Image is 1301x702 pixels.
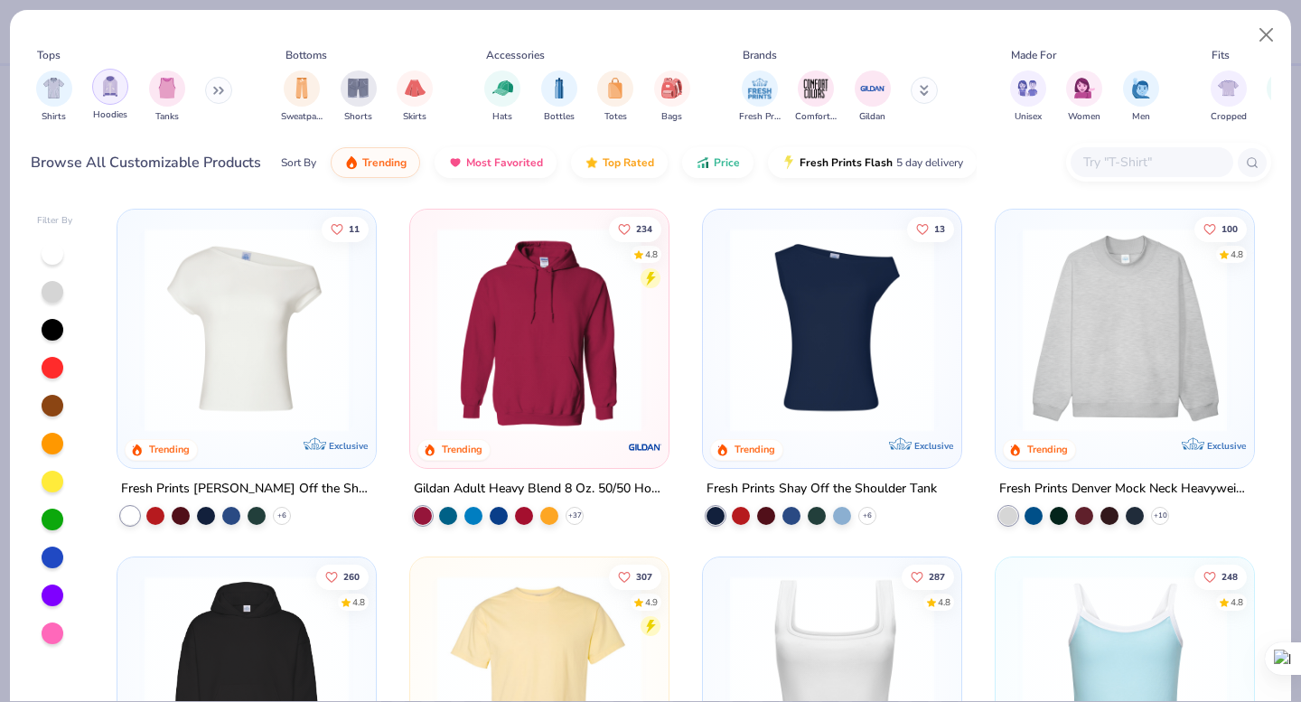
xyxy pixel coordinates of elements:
div: filter for Skirts [397,70,433,124]
span: 11 [350,224,360,233]
img: f5d85501-0dbb-4ee4-b115-c08fa3845d83 [1014,228,1236,432]
div: 4.9 [645,595,658,609]
img: Men Image [1131,78,1151,98]
button: Fresh Prints Flash5 day delivery [768,147,977,178]
div: filter for Tanks [149,70,185,124]
span: Totes [604,110,627,124]
span: + 6 [863,510,872,521]
div: filter for Women [1066,70,1102,124]
div: Fresh Prints Shay Off the Shoulder Tank [707,478,937,501]
img: Hats Image [492,78,513,98]
button: filter button [341,70,377,124]
span: Unisex [1015,110,1042,124]
span: Price [714,155,740,170]
img: 5716b33b-ee27-473a-ad8a-9b8687048459 [721,228,943,432]
span: 287 [929,572,945,581]
div: filter for Shorts [341,70,377,124]
img: a164e800-7022-4571-a324-30c76f641635 [650,228,873,432]
span: + 37 [568,510,582,521]
button: filter button [597,70,633,124]
div: Fresh Prints [PERSON_NAME] Off the Shoulder Top [121,478,372,501]
span: 248 [1221,572,1238,581]
button: filter button [739,70,781,124]
div: filter for Totes [597,70,633,124]
div: Brands [743,47,777,63]
img: Women Image [1074,78,1095,98]
button: filter button [36,70,72,124]
img: Gildan Image [859,75,886,102]
img: 01756b78-01f6-4cc6-8d8a-3c30c1a0c8ac [428,228,650,432]
button: Trending [331,147,420,178]
div: filter for Hats [484,70,520,124]
img: Cropped Image [1218,78,1239,98]
span: Men [1132,110,1150,124]
button: filter button [149,70,185,124]
span: Tanks [155,110,179,124]
div: Made For [1011,47,1056,63]
div: Filter By [37,214,73,228]
button: filter button [1211,70,1247,124]
button: filter button [484,70,520,124]
div: filter for Unisex [1010,70,1046,124]
div: 4.8 [938,595,950,609]
span: Gildan [859,110,885,124]
div: Fresh Prints Denver Mock Neck Heavyweight Sweatshirt [999,478,1250,501]
span: Women [1068,110,1100,124]
img: Bottles Image [549,78,569,98]
button: Like [907,216,954,241]
img: af1e0f41-62ea-4e8f-9b2b-c8bb59fc549d [942,228,1165,432]
button: Most Favorited [435,147,557,178]
button: filter button [795,70,837,124]
div: 4.8 [1231,595,1243,609]
div: filter for Hoodies [92,69,128,122]
div: Fits [1212,47,1230,63]
span: Most Favorited [466,155,543,170]
div: filter for Fresh Prints [739,70,781,124]
button: filter button [1066,70,1102,124]
span: Hats [492,110,512,124]
img: Bags Image [661,78,681,98]
span: + 10 [1153,510,1166,521]
div: filter for Bags [654,70,690,124]
span: Sweatpants [281,110,323,124]
button: Like [1194,216,1247,241]
div: Accessories [486,47,545,63]
img: trending.gif [344,155,359,170]
span: Exclusive [1206,440,1245,452]
div: 4.8 [1231,248,1243,261]
img: Tanks Image [157,78,177,98]
button: Like [1194,564,1247,589]
button: Like [317,564,370,589]
button: filter button [1010,70,1046,124]
button: Like [902,564,954,589]
button: Like [609,216,661,241]
div: filter for Cropped [1211,70,1247,124]
span: Comfort Colors [795,110,837,124]
span: Bottles [544,110,575,124]
span: Fresh Prints [739,110,781,124]
span: Hoodies [93,108,127,122]
img: Comfort Colors Image [802,75,829,102]
div: Gildan Adult Heavy Blend 8 Oz. 50/50 Hooded Sweatshirt [414,478,665,501]
span: Shirts [42,110,66,124]
img: most_fav.gif [448,155,463,170]
span: Skirts [403,110,426,124]
img: Fresh Prints Image [746,75,773,102]
div: Browse All Customizable Products [31,152,261,173]
div: filter for Shirts [36,70,72,124]
button: Like [609,564,661,589]
span: Top Rated [603,155,654,170]
img: flash.gif [782,155,796,170]
button: filter button [281,70,323,124]
img: Totes Image [605,78,625,98]
span: 307 [636,572,652,581]
button: Like [323,216,370,241]
div: filter for Comfort Colors [795,70,837,124]
span: Bags [661,110,682,124]
span: 260 [344,572,360,581]
button: filter button [541,70,577,124]
span: 13 [934,224,945,233]
button: filter button [92,70,128,124]
button: filter button [397,70,433,124]
span: Fresh Prints Flash [800,155,893,170]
